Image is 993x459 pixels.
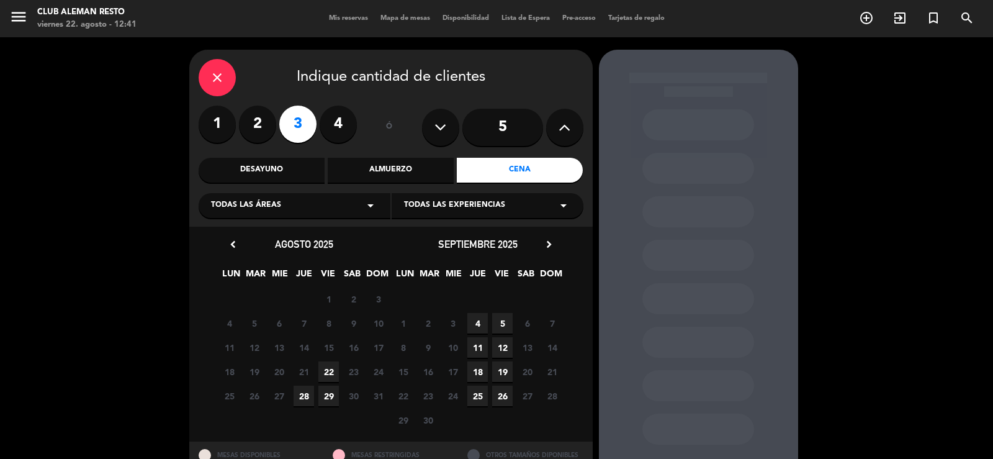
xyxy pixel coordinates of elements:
[542,337,562,358] span: 14
[517,361,537,382] span: 20
[9,7,28,26] i: menu
[221,266,241,287] span: LUN
[368,289,389,309] span: 3
[467,313,488,334] span: 4
[859,11,874,25] i: add_circle_outline
[294,337,314,358] span: 14
[343,361,364,382] span: 23
[294,313,314,334] span: 7
[219,313,240,334] span: 4
[269,361,289,382] span: 20
[269,337,289,358] span: 13
[393,410,413,430] span: 29
[199,59,583,96] div: Indique cantidad de clientes
[467,386,488,406] span: 25
[436,15,495,22] span: Disponibilidad
[542,238,555,251] i: chevron_right
[199,158,325,183] div: Desayuno
[443,386,463,406] span: 24
[245,266,266,287] span: MAR
[374,15,436,22] span: Mapa de mesas
[368,386,389,406] span: 31
[210,70,225,85] i: close
[219,337,240,358] span: 11
[342,266,362,287] span: SAB
[517,386,537,406] span: 27
[368,313,389,334] span: 10
[926,11,941,25] i: turned_in_not
[343,313,364,334] span: 9
[318,313,339,334] span: 8
[542,386,562,406] span: 28
[239,106,276,143] label: 2
[294,361,314,382] span: 21
[343,386,364,406] span: 30
[219,386,240,406] span: 25
[219,361,240,382] span: 18
[516,266,536,287] span: SAB
[457,158,583,183] div: Cena
[343,289,364,309] span: 2
[227,238,240,251] i: chevron_left
[318,386,339,406] span: 29
[542,313,562,334] span: 7
[443,361,463,382] span: 17
[418,337,438,358] span: 9
[492,266,512,287] span: VIE
[517,337,537,358] span: 13
[244,313,264,334] span: 5
[467,337,488,358] span: 11
[37,6,137,19] div: Club aleman resto
[892,11,907,25] i: exit_to_app
[393,386,413,406] span: 22
[320,106,357,143] label: 4
[318,337,339,358] span: 15
[602,15,671,22] span: Tarjetas de regalo
[467,266,488,287] span: JUE
[418,361,438,382] span: 16
[368,337,389,358] span: 17
[556,15,602,22] span: Pre-acceso
[418,313,438,334] span: 2
[244,386,264,406] span: 26
[318,361,339,382] span: 22
[279,106,317,143] label: 3
[369,106,410,149] div: ó
[244,361,264,382] span: 19
[418,386,438,406] span: 23
[443,313,463,334] span: 3
[318,266,338,287] span: VIE
[318,289,339,309] span: 1
[328,158,454,183] div: Almuerzo
[393,361,413,382] span: 15
[9,7,28,30] button: menu
[199,106,236,143] label: 1
[492,386,513,406] span: 26
[343,337,364,358] span: 16
[366,266,387,287] span: DOM
[404,199,505,212] span: Todas las experiencias
[443,266,464,287] span: MIE
[294,386,314,406] span: 28
[542,361,562,382] span: 21
[37,19,137,31] div: viernes 22. agosto - 12:41
[363,198,378,213] i: arrow_drop_down
[540,266,560,287] span: DOM
[517,313,537,334] span: 6
[418,410,438,430] span: 30
[269,266,290,287] span: MIE
[275,238,333,250] span: agosto 2025
[438,238,518,250] span: septiembre 2025
[492,313,513,334] span: 5
[492,337,513,358] span: 12
[395,266,415,287] span: LUN
[443,337,463,358] span: 10
[211,199,281,212] span: Todas las áreas
[368,361,389,382] span: 24
[294,266,314,287] span: JUE
[393,313,413,334] span: 1
[419,266,439,287] span: MAR
[492,361,513,382] span: 19
[269,386,289,406] span: 27
[556,198,571,213] i: arrow_drop_down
